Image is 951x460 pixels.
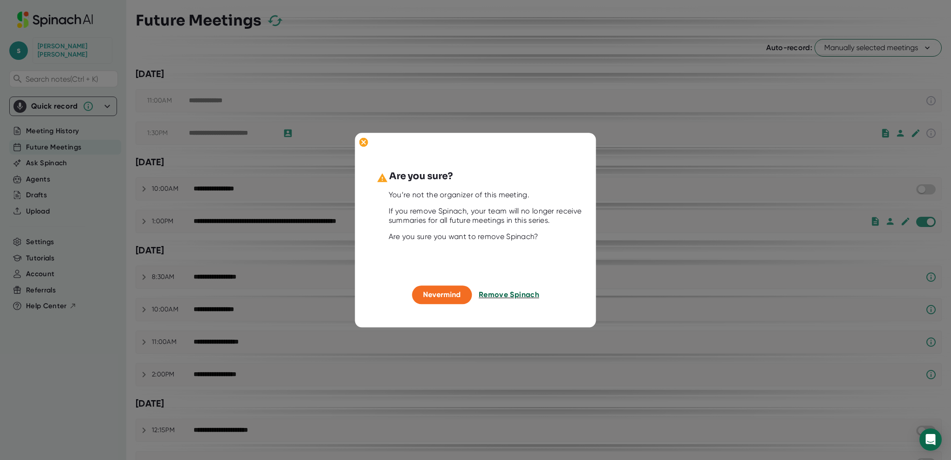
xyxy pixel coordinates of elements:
[389,191,586,200] div: You’re not the organizer of this meeting.
[389,207,586,226] div: If you remove Spinach, your team will no longer receive summaries for all future meetings in this...
[479,286,539,305] button: Remove Spinach
[423,291,461,299] span: Nevermind
[919,428,942,451] div: Open Intercom Messenger
[389,233,586,242] div: Are you sure you want to remove Spinach?
[412,286,472,305] button: Nevermind
[479,291,539,299] span: Remove Spinach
